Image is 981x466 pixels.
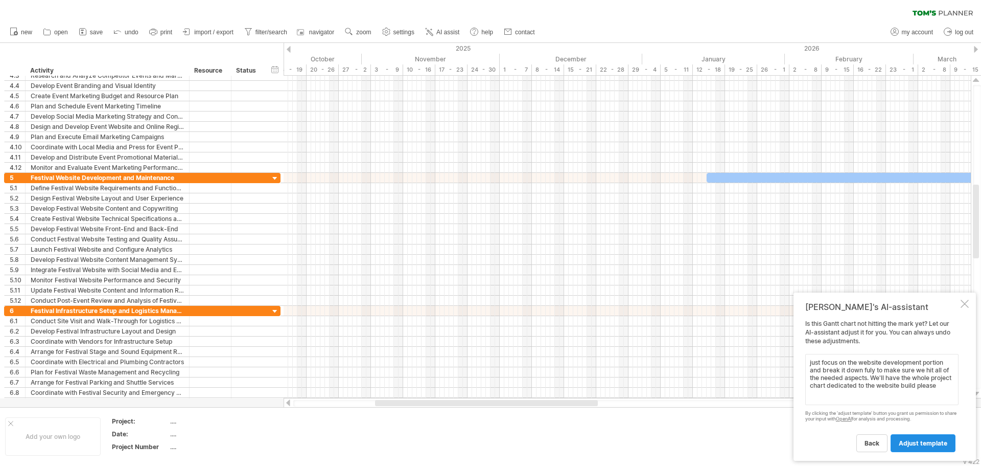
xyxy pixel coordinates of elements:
a: navigator [295,26,337,39]
div: 8 - 14 [532,64,564,75]
div: Arrange for Festival Stage and Sound Equipment Rental [31,347,184,357]
a: settings [380,26,417,39]
div: 6.9 [10,398,25,408]
div: 6.1 [10,316,25,326]
span: undo [125,29,138,36]
div: 5.5 [10,224,25,234]
div: Conduct Post-Event Review and Analysis of Festival Website Performance [31,296,184,305]
div: Conduct Site Visit and Walk-Through for Logistics Planning [31,316,184,326]
div: 17 - 23 [435,64,468,75]
div: Develop Festival Emergency Response Plan [31,398,184,408]
div: December 2025 [500,54,642,64]
div: Integrate Festival Website with Social Media and Email Marketing [31,265,184,275]
div: 6.5 [10,357,25,367]
div: 4.11 [10,152,25,162]
div: Coordinate with Electrical and Plumbing Contractors [31,357,184,367]
div: Coordinate with Festival Security and Emergency Services [31,388,184,397]
div: Design and Develop Event Website and Online Registration [31,122,184,131]
div: Is this Gantt chart not hitting the mark yet? Let our AI-assistant adjust it for you. You can alw... [805,320,959,452]
div: 12 - 18 [693,64,725,75]
span: settings [393,29,414,36]
div: 5.6 [10,234,25,244]
div: 4.6 [10,101,25,111]
div: 22 - 28 [596,64,628,75]
div: Project: [112,417,168,426]
div: Festival Website Development and Maintenance [31,173,184,183]
a: undo [111,26,142,39]
div: Conduct Festival Website Testing and Quality Assurance [31,234,184,244]
div: Date: [112,430,168,438]
a: contact [501,26,538,39]
div: 4.10 [10,142,25,152]
div: 2 - 8 [789,64,822,75]
div: Develop Event Branding and Visual Identity [31,81,184,91]
div: 24 - 30 [468,64,500,75]
a: zoom [342,26,374,39]
div: Monitor and Evaluate Event Marketing Performance and ROI [31,163,184,172]
div: 26 - 1 [757,64,789,75]
span: save [90,29,103,36]
div: Coordinate with Local Media and Press for Event Promotion [31,142,184,152]
a: save [76,26,106,39]
div: 4.9 [10,132,25,142]
span: open [54,29,68,36]
div: 5.4 [10,214,25,224]
div: 5.11 [10,285,25,295]
a: log out [941,26,976,39]
div: Activity [30,65,183,76]
div: 6.4 [10,347,25,357]
div: 6 [10,306,25,316]
div: 4.8 [10,122,25,131]
div: Develop Festival Website Content and Copywriting [31,204,184,213]
div: 5.3 [10,204,25,213]
div: Plan and Schedule Event Marketing Timeline [31,101,184,111]
div: 15 - 21 [564,64,596,75]
div: Update Festival Website Content and Information Regularly [31,285,184,295]
div: [PERSON_NAME]'s AI-assistant [805,302,959,312]
div: Launch Festival Website and Configure Analytics [31,245,184,254]
div: 4.5 [10,91,25,101]
span: filter/search [255,29,287,36]
div: 27 - 2 [339,64,371,75]
div: 5.9 [10,265,25,275]
div: February 2026 [785,54,914,64]
span: print [160,29,172,36]
div: 5 [10,173,25,183]
div: 4.4 [10,81,25,91]
div: 9 - 15 [822,64,854,75]
div: 6.3 [10,337,25,346]
div: Plan and Execute Email Marketing Campaigns [31,132,184,142]
div: 4.7 [10,112,25,121]
div: 10 - 16 [403,64,435,75]
a: adjust template [891,434,955,452]
div: Status [236,65,259,76]
div: .... [170,442,256,451]
a: print [147,26,175,39]
div: Arrange for Festival Parking and Shuttle Services [31,378,184,387]
div: 1 - 7 [500,64,532,75]
div: 5.8 [10,255,25,264]
div: Develop and Distribute Event Promotional Materials and Collateral [31,152,184,162]
div: 6.7 [10,378,25,387]
span: import / export [194,29,233,36]
div: 19 - 25 [725,64,757,75]
div: 20 - 26 [307,64,339,75]
div: Develop Festival Infrastructure Layout and Design [31,326,184,336]
div: Coordinate with Vendors for Infrastructure Setup [31,337,184,346]
div: 13 - 19 [274,64,307,75]
a: AI assist [423,26,462,39]
a: open [40,26,71,39]
div: Plan for Festival Waste Management and Recycling [31,367,184,377]
a: back [856,434,887,452]
span: AI assist [436,29,459,36]
div: 3 - 9 [371,64,403,75]
div: Design Festival Website Layout and User Experience [31,193,184,203]
div: Add your own logo [5,417,101,456]
div: By clicking the 'adjust template' button you grant us permission to share your input with for ana... [805,411,959,422]
div: 6.6 [10,367,25,377]
div: 5.1 [10,183,25,193]
span: contact [515,29,535,36]
div: Define Festival Website Requirements and Functionality [31,183,184,193]
div: January 2026 [642,54,785,64]
div: v 422 [963,458,979,465]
